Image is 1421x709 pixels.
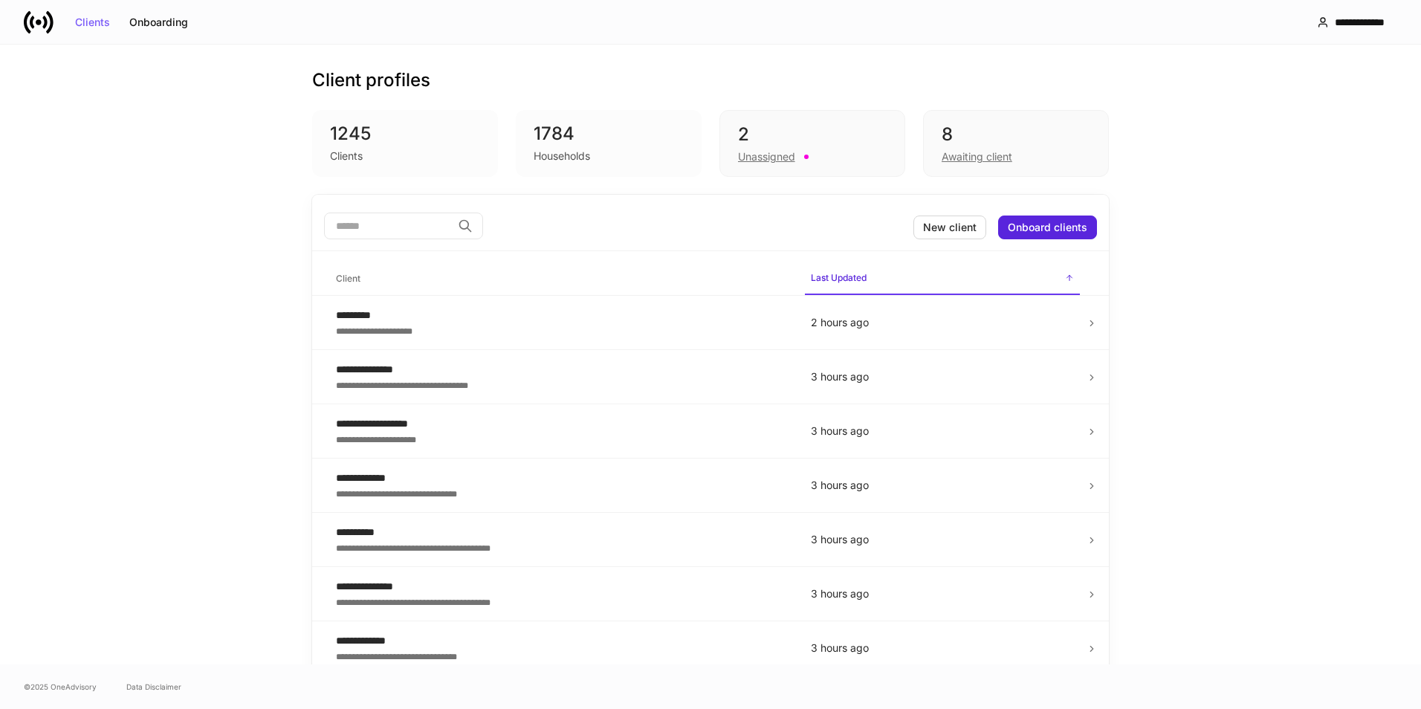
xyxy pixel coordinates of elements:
[65,10,120,34] button: Clients
[719,110,905,177] div: 2Unassigned
[998,216,1097,239] button: Onboard clients
[811,424,1074,438] p: 3 hours ago
[923,110,1109,177] div: 8Awaiting client
[942,123,1090,146] div: 8
[120,10,198,34] button: Onboarding
[534,122,684,146] div: 1784
[738,149,795,164] div: Unassigned
[738,123,887,146] div: 2
[126,681,181,693] a: Data Disclaimer
[330,264,793,294] span: Client
[330,122,480,146] div: 1245
[942,149,1012,164] div: Awaiting client
[129,17,188,27] div: Onboarding
[534,149,590,164] div: Households
[811,369,1074,384] p: 3 hours ago
[811,271,867,285] h6: Last Updated
[24,681,97,693] span: © 2025 OneAdvisory
[811,478,1074,493] p: 3 hours ago
[312,68,430,92] h3: Client profiles
[1008,222,1087,233] div: Onboard clients
[75,17,110,27] div: Clients
[811,641,1074,655] p: 3 hours ago
[336,271,360,285] h6: Client
[811,532,1074,547] p: 3 hours ago
[805,263,1080,295] span: Last Updated
[923,222,977,233] div: New client
[330,149,363,164] div: Clients
[913,216,986,239] button: New client
[811,315,1074,330] p: 2 hours ago
[811,586,1074,601] p: 3 hours ago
